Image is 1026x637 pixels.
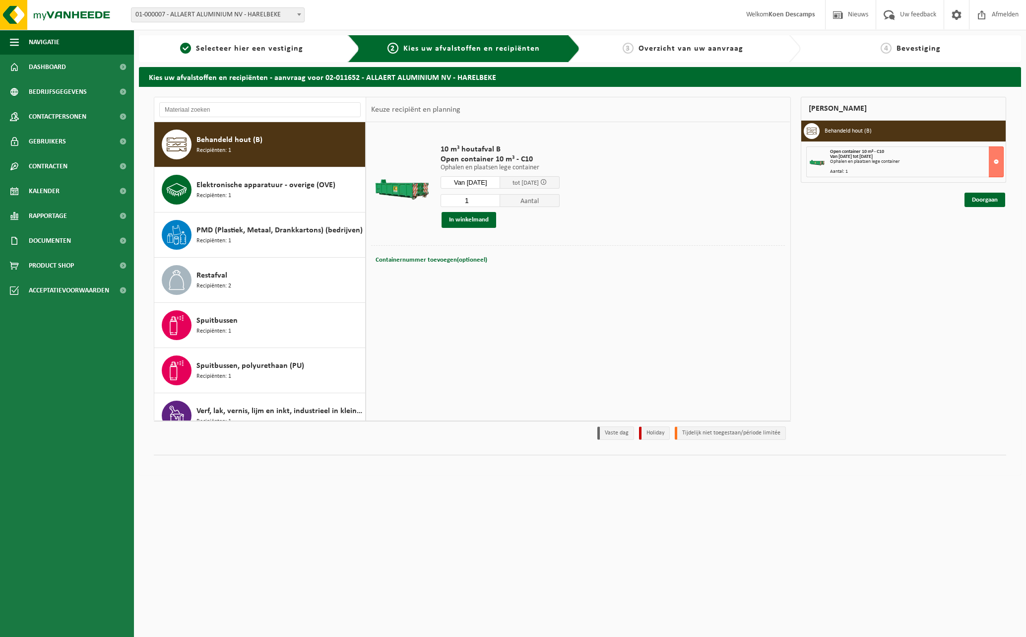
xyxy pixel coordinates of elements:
div: Keuze recipiënt en planning [366,97,465,122]
span: Verf, lak, vernis, lijm en inkt, industrieel in kleinverpakking [196,405,363,417]
span: 01-000007 - ALLAERT ALUMINIUM NV - HARELBEKE [131,7,305,22]
span: Kies uw afvalstoffen en recipiënten [403,45,540,53]
span: Bevestiging [897,45,941,53]
button: In winkelmand [442,212,496,228]
p: Ophalen en plaatsen lege container [441,164,560,171]
li: Tijdelijk niet toegestaan/période limitée [675,426,786,440]
span: Contracten [29,154,67,179]
div: Aantal: 1 [830,169,1004,174]
span: 01-000007 - ALLAERT ALUMINIUM NV - HARELBEKE [131,8,304,22]
li: Vaste dag [597,426,634,440]
span: Open container 10 m³ - C10 [830,149,884,154]
span: Bedrijfsgegevens [29,79,87,104]
input: Selecteer datum [441,176,500,189]
span: Rapportage [29,204,67,228]
button: Spuitbussen, polyurethaan (PU) Recipiënten: 1 [154,348,366,393]
button: PMD (Plastiek, Metaal, Drankkartons) (bedrijven) Recipiënten: 1 [154,212,366,258]
span: Kalender [29,179,60,204]
span: Dashboard [29,55,66,79]
button: Behandeld hout (B) Recipiënten: 1 [154,122,366,167]
span: Recipiënten: 1 [196,236,231,246]
span: Gebruikers [29,129,66,154]
span: PMD (Plastiek, Metaal, Drankkartons) (bedrijven) [196,224,363,236]
h3: Behandeld hout (B) [825,123,872,139]
span: Navigatie [29,30,60,55]
span: Spuitbussen, polyurethaan (PU) [196,360,304,372]
button: Verf, lak, vernis, lijm en inkt, industrieel in kleinverpakking Recipiënten: 1 [154,393,366,438]
span: 10 m³ houtafval B [441,144,560,154]
input: Materiaal zoeken [159,102,361,117]
button: Elektronische apparatuur - overige (OVE) Recipiënten: 1 [154,167,366,212]
span: Contactpersonen [29,104,86,129]
strong: Van [DATE] tot [DATE] [830,154,873,159]
span: 4 [881,43,892,54]
span: Recipiënten: 1 [196,191,231,201]
div: Ophalen en plaatsen lege container [830,159,1004,164]
span: 3 [623,43,634,54]
span: 1 [180,43,191,54]
a: Doorgaan [964,193,1005,207]
span: Containernummer toevoegen(optioneel) [376,257,487,263]
span: Spuitbussen [196,315,238,327]
button: Spuitbussen Recipiënten: 1 [154,303,366,348]
button: Restafval Recipiënten: 2 [154,258,366,303]
span: Documenten [29,228,71,253]
span: Recipiënten: 1 [196,146,231,155]
span: Selecteer hier een vestiging [196,45,303,53]
span: Acceptatievoorwaarden [29,278,109,303]
button: Containernummer toevoegen(optioneel) [375,253,488,267]
span: Recipiënten: 1 [196,372,231,381]
span: tot [DATE] [513,180,539,186]
span: Behandeld hout (B) [196,134,262,146]
strong: Koen Descamps [769,11,815,18]
span: Restafval [196,270,227,282]
h2: Kies uw afvalstoffen en recipiënten - aanvraag voor 02-011652 - ALLAERT ALUMINIUM NV - HARELBEKE [139,67,1021,86]
span: Elektronische apparatuur - overige (OVE) [196,179,335,191]
span: Aantal [500,194,560,207]
li: Holiday [639,426,670,440]
a: 1Selecteer hier een vestiging [144,43,340,55]
span: Product Shop [29,253,74,278]
span: 2 [387,43,398,54]
span: Recipiënten: 2 [196,282,231,291]
span: Recipiënten: 1 [196,417,231,426]
span: Overzicht van uw aanvraag [639,45,743,53]
div: [PERSON_NAME] [801,97,1007,121]
span: Open container 10 m³ - C10 [441,154,560,164]
span: Recipiënten: 1 [196,327,231,336]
